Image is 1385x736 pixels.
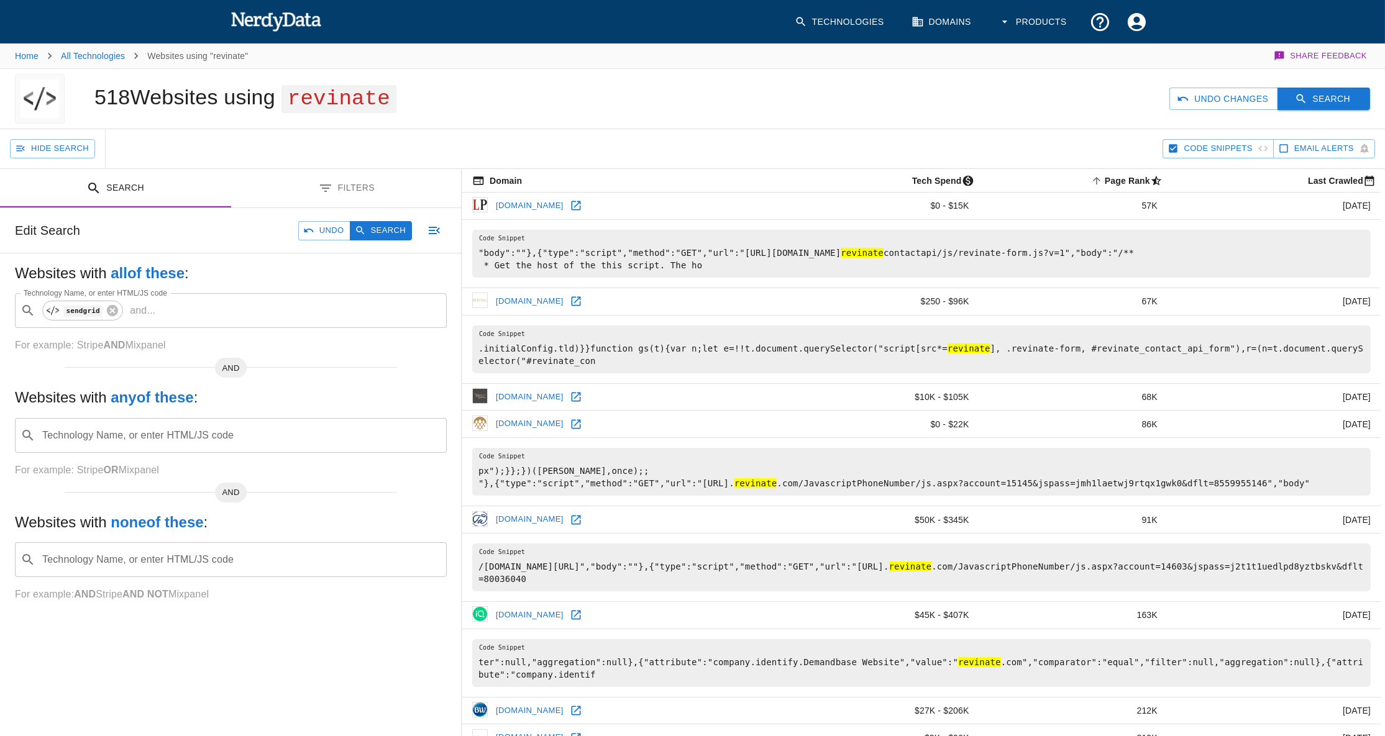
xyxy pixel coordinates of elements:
label: Technology Name, or enter HTML/JS code [24,288,167,298]
span: A page popularity ranking based on a domain's backlinks. Smaller numbers signal more popular doma... [1089,173,1168,188]
h1: 518 Websites using [94,85,396,109]
span: Hide Code Snippets [1184,142,1252,156]
button: Undo Changes [1169,88,1278,111]
pre: "body":""},{"type":"script","method":"GET","url":"[URL][DOMAIN_NAME] contactapi/js/revinate-form.... [472,230,1371,278]
button: Undo [298,221,350,240]
button: Account Settings [1118,4,1155,40]
td: $0 - $22K [780,411,979,438]
td: [DATE] [1168,506,1381,534]
img: crystalmountain.com icon [472,416,488,431]
td: [DATE] [1168,697,1381,724]
p: and ... [125,303,160,318]
img: "revinate" logo [21,74,59,124]
p: For example: Stripe Mixpanel [15,338,447,353]
button: Filters [231,169,462,208]
td: 86K [979,411,1168,438]
a: Open hotelbethlehem.com in new window [567,388,585,406]
a: Open rival.se in new window [567,292,585,311]
button: Share Feedback [1272,43,1370,68]
span: The registered domain name (i.e. "nerdydata.com"). [472,173,522,188]
td: [DATE] [1168,411,1381,438]
td: 68K [979,383,1168,411]
p: For example: Stripe Mixpanel [15,587,447,602]
td: $50K - $345K [780,506,979,534]
span: Most recent date this website was successfully crawled [1292,173,1381,188]
hl: revinate [889,561,932,571]
hl: revinate [734,478,777,488]
pre: px");}};})([PERSON_NAME],once);; "},{"type":"script","method":"GET","url":"[URL]. .com/Javascript... [472,448,1371,496]
img: tradewindsresort.com icon [472,511,488,527]
hl: revinate [948,343,990,353]
hl: revinate [958,657,1001,667]
a: Domains [904,4,981,40]
b: all of these [111,265,185,281]
span: Get email alerts with newly found website results. Click to enable. [1294,142,1354,156]
a: Technologies [787,4,894,40]
a: Open globushotel.com in new window [567,701,585,720]
a: [DOMAIN_NAME] [493,292,567,311]
td: $27K - $206K [780,697,979,724]
button: Get email alerts with newly found website results. Click to enable. [1273,139,1375,158]
img: rival.se icon [472,293,488,308]
a: [DOMAIN_NAME] [493,196,567,216]
img: lospoblanos.com icon [472,197,488,212]
button: Search [350,221,412,240]
code: sendgrid [63,306,103,316]
b: any of these [111,389,193,406]
a: Home [15,51,39,61]
h5: Websites with : [15,388,447,407]
a: [DOMAIN_NAME] [493,414,567,434]
a: [DOMAIN_NAME] [493,606,567,625]
button: Hide Code Snippets [1163,139,1273,158]
pre: ter":null,"aggregation":null},{"attribute":"company.identify.Demandbase Website","value":" .com",... [472,639,1371,687]
b: none of these [111,514,203,530]
td: 67K [979,288,1168,315]
td: 212K [979,697,1168,724]
td: [DATE] [1168,601,1381,629]
a: [DOMAIN_NAME] [493,388,567,407]
a: Open crystalmountain.com in new window [567,415,585,434]
nav: breadcrumb [15,43,248,68]
hl: revinate [841,248,884,258]
td: 163K [979,601,1168,629]
pre: .initialConfig.tld)}}function gs(t){var n;let e=!!t.document.querySelector("script[src*= ], .revi... [472,325,1371,373]
button: Products [991,4,1077,40]
b: AND [103,340,125,350]
img: globushotel.com icon [472,702,488,717]
td: [DATE] [1168,383,1381,411]
span: AND [215,486,247,499]
td: [DATE] [1168,288,1381,315]
div: sendgrid [42,301,123,320]
td: $0 - $15K [780,193,979,220]
a: All Technologies [61,51,125,61]
button: Search [1278,88,1370,111]
img: leadiq.com icon [472,606,488,622]
td: 91K [979,506,1168,534]
button: Support and Documentation [1082,4,1118,40]
td: 57K [979,193,1168,220]
img: NerdyData.com [231,9,322,34]
a: Open lospoblanos.com in new window [567,196,585,215]
h6: Edit Search [15,220,80,240]
img: hotelbethlehem.com icon [472,388,488,404]
a: Open tradewindsresort.com in new window [567,511,585,529]
p: For example: Stripe Mixpanel [15,463,447,478]
a: Open leadiq.com in new window [567,606,585,624]
b: AND NOT [122,589,168,599]
b: OR [103,465,118,475]
b: AND [74,589,96,599]
td: $10K - $105K [780,383,979,411]
p: Websites using "revinate" [147,50,248,62]
td: $250 - $96K [780,288,979,315]
h5: Websites with : [15,512,447,532]
h5: Websites with : [15,263,447,283]
span: AND [215,362,247,375]
span: The estimated minimum and maximum annual tech spend each webpage has, based on the free, freemium... [896,173,979,188]
td: [DATE] [1168,193,1381,220]
span: revinate [281,85,397,113]
td: $45K - $407K [780,601,979,629]
a: [DOMAIN_NAME] [493,701,567,720]
a: [DOMAIN_NAME] [493,510,567,529]
pre: /[DOMAIN_NAME][URL]","body":""},{"type":"script","method":"GET","url":"[URL]. .com/JavascriptPhon... [472,543,1371,591]
button: Hide Search [10,139,95,158]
